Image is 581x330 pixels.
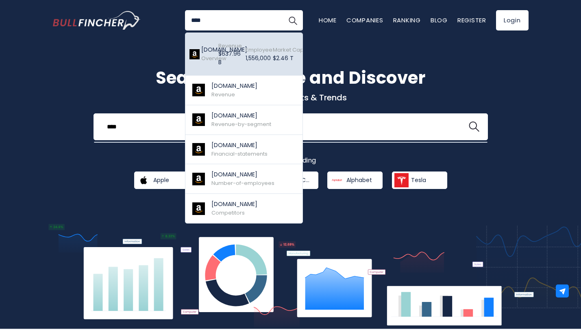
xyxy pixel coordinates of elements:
[273,54,329,63] p: $2.46 T
[211,111,271,120] p: [DOMAIN_NAME]
[327,172,383,189] a: Alphabet
[319,16,337,24] a: Home
[185,194,302,223] a: [DOMAIN_NAME] Competitors
[496,10,529,30] a: Login
[457,16,486,24] a: Register
[153,176,169,184] span: Apple
[346,16,383,24] a: Companies
[211,82,257,90] p: [DOMAIN_NAME]
[431,16,448,24] a: Blog
[246,54,272,63] p: 1,556,000
[211,200,257,208] p: [DOMAIN_NAME]
[53,156,529,165] p: What's trending
[185,135,302,165] a: [DOMAIN_NAME] Financial-statements
[134,172,189,189] a: Apple
[218,42,242,50] span: Revenue
[201,46,223,54] p: [DOMAIN_NAME]
[53,65,529,91] h1: Search, Visualize and Discover
[53,11,141,30] img: Bullfincher logo
[211,150,268,158] span: Financial-statements
[211,179,274,187] span: Number-of-employees
[53,92,529,103] p: Company Insights & Trends
[346,176,372,184] span: Alphabet
[392,172,447,189] a: Tesla
[218,50,242,67] p: $637.96 B
[211,91,235,98] span: Revenue
[393,16,421,24] a: Ranking
[185,164,302,194] a: [DOMAIN_NAME] Number-of-employees
[201,54,226,62] span: Overview
[246,46,272,54] span: Employee
[185,76,302,105] a: [DOMAIN_NAME] Revenue
[211,209,245,217] span: Competitors
[53,11,140,30] a: Go to homepage
[185,105,302,135] a: [DOMAIN_NAME] Revenue-by-segment
[211,141,268,150] p: [DOMAIN_NAME]
[211,170,274,179] p: [DOMAIN_NAME]
[273,46,329,54] span: Market Capitalization
[469,122,479,132] img: search icon
[411,176,426,184] span: Tesla
[185,33,302,76] a: [DOMAIN_NAME] Overview Revenue $637.96 B Employee 1,556,000 Market Capitalization $2.46 T
[283,10,303,30] button: Search
[211,120,271,128] span: Revenue-by-segment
